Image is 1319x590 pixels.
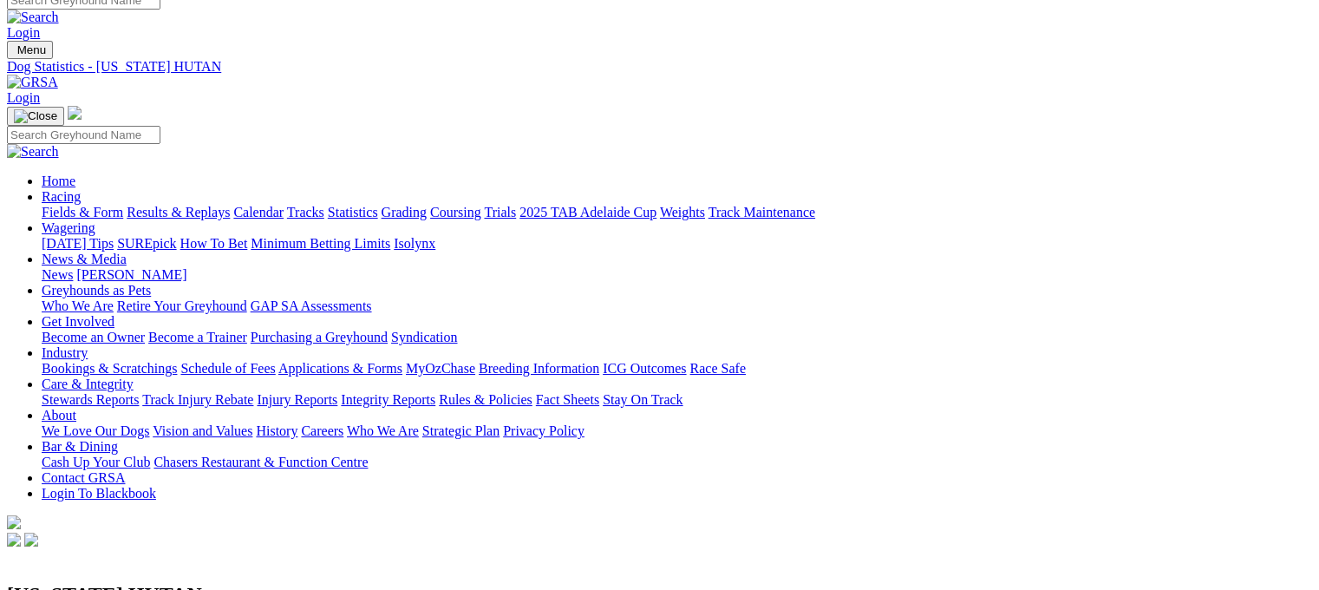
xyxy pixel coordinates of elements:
a: Isolynx [394,236,435,251]
a: How To Bet [180,236,248,251]
button: Toggle navigation [7,107,64,126]
a: Calendar [233,205,284,220]
a: Results & Replays [127,205,230,220]
a: Schedule of Fees [180,361,275,376]
a: Race Safe [689,361,745,376]
a: Industry [42,345,88,360]
a: Track Injury Rebate [142,392,253,407]
a: Applications & Forms [278,361,402,376]
a: Login [7,90,40,105]
a: Coursing [430,205,481,220]
img: twitter.svg [24,533,38,547]
a: Breeding Information [479,361,599,376]
a: [PERSON_NAME] [76,267,186,282]
a: Contact GRSA [42,470,125,485]
a: News & Media [42,252,127,266]
a: About [42,408,76,423]
a: Greyhounds as Pets [42,283,151,298]
a: Careers [301,423,343,438]
a: Tracks [287,205,324,220]
img: facebook.svg [7,533,21,547]
a: Login To Blackbook [42,486,156,501]
div: Care & Integrity [42,392,1312,408]
a: Who We Are [347,423,419,438]
a: News [42,267,73,282]
a: Login [7,25,40,40]
a: Privacy Policy [503,423,584,438]
img: Search [7,144,59,160]
a: Vision and Values [153,423,252,438]
img: Search [7,10,59,25]
a: Strategic Plan [422,423,500,438]
img: logo-grsa-white.png [7,515,21,529]
a: We Love Our Dogs [42,423,149,438]
a: Fact Sheets [536,392,599,407]
a: Cash Up Your Club [42,455,150,469]
input: Search [7,126,160,144]
div: About [42,423,1312,439]
a: History [256,423,297,438]
a: 2025 TAB Adelaide Cup [519,205,656,220]
div: News & Media [42,267,1312,283]
a: Purchasing a Greyhound [251,330,388,344]
a: Rules & Policies [439,392,532,407]
a: Statistics [328,205,378,220]
a: Minimum Betting Limits [251,236,390,251]
div: Racing [42,205,1312,220]
img: Close [14,109,57,123]
a: Retire Your Greyhound [117,298,247,313]
a: Bookings & Scratchings [42,361,177,376]
a: Stewards Reports [42,392,139,407]
a: Trials [484,205,516,220]
a: [DATE] Tips [42,236,114,251]
a: Home [42,174,75,188]
a: Bar & Dining [42,439,118,454]
span: Menu [17,43,46,56]
a: Care & Integrity [42,377,134,391]
a: Get Involved [42,314,114,329]
a: Weights [660,205,705,220]
a: Become an Owner [42,330,145,344]
a: Integrity Reports [341,392,435,407]
div: Wagering [42,236,1312,252]
div: Industry [42,361,1312,377]
a: Dog Statistics - [US_STATE] HUTAN [7,59,1312,75]
a: Stay On Track [603,392,682,407]
a: Chasers Restaurant & Function Centre [153,455,368,469]
div: Bar & Dining [42,455,1312,470]
a: ICG Outcomes [603,361,686,376]
a: Grading [382,205,427,220]
a: Wagering [42,220,95,235]
a: SUREpick [117,236,176,251]
a: Fields & Form [42,205,123,220]
a: MyOzChase [406,361,475,376]
div: Greyhounds as Pets [42,298,1312,314]
a: Become a Trainer [148,330,247,344]
div: Get Involved [42,330,1312,345]
a: GAP SA Assessments [251,298,372,313]
img: logo-grsa-white.png [68,106,82,120]
a: Syndication [391,330,457,344]
a: Track Maintenance [708,205,815,220]
button: Toggle navigation [7,41,53,59]
a: Injury Reports [257,392,337,407]
img: GRSA [7,75,58,90]
a: Racing [42,189,81,204]
a: Who We Are [42,298,114,313]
